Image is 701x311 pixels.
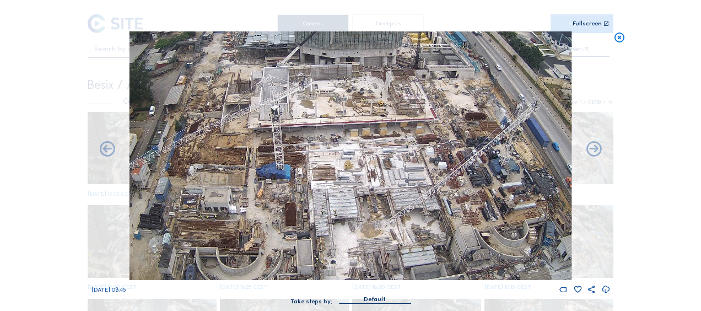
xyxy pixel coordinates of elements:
[364,294,386,304] div: Default
[91,286,126,293] span: [DATE] 08:45
[339,294,411,303] div: Default
[290,298,332,304] div: Take steps by:
[98,141,116,159] i: Forward
[130,31,571,280] img: Image
[585,141,603,159] i: Back
[573,20,602,27] div: Fullscreen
